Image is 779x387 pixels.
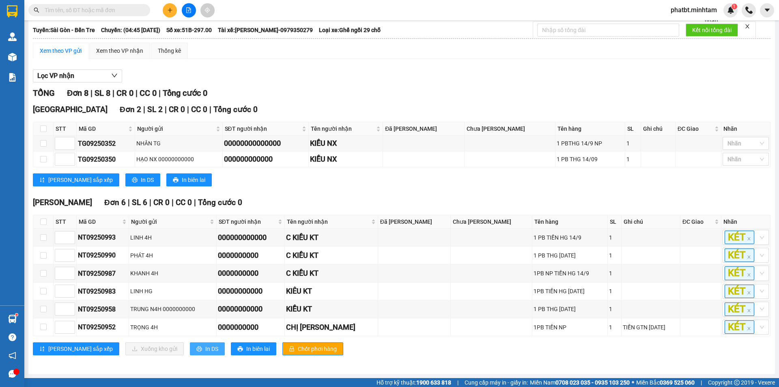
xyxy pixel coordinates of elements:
[116,88,133,98] span: CR 0
[33,105,108,114] span: [GEOGRAPHIC_DATA]
[194,198,196,207] span: |
[128,198,130,207] span: |
[158,46,181,55] div: Thống kê
[77,151,135,167] td: TG09250350
[167,7,173,13] span: plus
[78,138,133,149] div: TG09250352
[130,305,215,313] div: TRUNG N4H 0000000000
[534,233,606,242] div: 1 PB TIỀN HG 14/9
[608,215,622,229] th: SL
[285,318,378,336] td: CHỊ KIỀU NX
[218,232,283,243] div: 000000000000
[747,326,751,331] span: close
[660,379,695,386] strong: 0369 525 060
[285,246,378,264] td: C KIỀU KT
[217,246,285,264] td: 0000000000
[457,378,458,387] span: |
[33,27,95,33] b: Tuyến: Sài Gòn - Bến Tre
[125,342,184,355] button: downloadXuống kho gửi
[96,46,143,55] div: Xem theo VP nhận
[609,287,620,296] div: 1
[45,6,140,15] input: Tìm tên, số ĐT hoặc mã đơn
[172,198,174,207] span: |
[725,266,754,280] span: KÉT
[78,322,127,332] div: NT09250952
[725,231,754,244] span: KÉT
[626,139,639,148] div: 1
[77,246,129,264] td: NT09250990
[217,229,285,246] td: 000000000000
[623,323,679,332] div: TIỀN GTN [DATE]
[163,3,177,17] button: plus
[223,136,309,151] td: 00000000000000
[282,342,343,355] button: lockChốt phơi hàng
[218,26,313,35] span: Tài xế: [PERSON_NAME]-0979350279
[557,155,624,164] div: 1 PB THG 14/09
[101,26,160,35] span: Chuyến: (04:45 [DATE])
[125,173,160,186] button: printerIn DS
[182,175,205,184] span: In biên lai
[130,233,215,242] div: LINH 4H
[77,318,129,336] td: NT09250952
[137,124,214,133] span: Người gửi
[246,344,270,353] span: In biên lai
[8,32,17,41] img: warehouse-icon
[37,71,74,81] span: Lọc VP nhận
[734,380,740,385] span: copyright
[310,154,381,165] div: KIỀU NX
[95,88,110,98] span: SL 8
[701,378,702,387] span: |
[286,250,377,261] div: C KIỀU KT
[34,7,39,13] span: search
[33,198,92,207] span: [PERSON_NAME]
[9,370,16,378] span: message
[555,379,630,386] strong: 0708 023 035 - 0935 103 250
[218,303,283,315] div: 00000000000
[217,283,285,301] td: 00000000000
[609,305,620,313] div: 1
[176,198,192,207] span: CC 0
[90,88,93,98] span: |
[636,378,695,387] span: Miền Bắc
[131,217,208,226] span: Người gửi
[231,342,276,355] button: printerIn biên lai
[78,250,127,260] div: NT09250990
[451,215,532,229] th: Chưa [PERSON_NAME]
[8,73,17,82] img: solution-icon
[78,286,127,296] div: NT09250983
[136,88,138,98] span: |
[77,283,129,301] td: NT09250983
[745,6,753,14] img: phone-icon
[686,24,738,37] button: Kết nối tổng đài
[725,285,754,298] span: KÉT
[205,344,218,353] span: In DS
[130,323,215,332] div: TRỌNG 4H
[163,88,207,98] span: Tổng cước 0
[217,301,285,318] td: 00000000000
[130,251,215,260] div: PHÁT 4H
[537,24,679,37] input: Nhập số tổng đài
[285,229,378,246] td: C KIỀU KT
[15,313,18,316] sup: 1
[625,122,641,136] th: SL
[136,139,221,148] div: NHÂN TG
[140,88,157,98] span: CC 0
[641,122,676,136] th: Ghi chú
[286,285,377,297] div: KIÊU KT
[39,177,45,184] span: sort-ascending
[217,318,285,336] td: 0000000000
[9,352,16,359] span: notification
[191,105,207,114] span: CC 0
[218,322,283,333] div: 0000000000
[79,217,121,226] span: Mã GD
[225,124,300,133] span: SĐT người nhận
[609,323,620,332] div: 1
[530,378,630,387] span: Miền Nam
[48,344,113,353] span: [PERSON_NAME] sắp xếp
[319,26,381,35] span: Loại xe: Ghế ngồi 29 chỗ
[159,88,161,98] span: |
[48,175,113,184] span: [PERSON_NAME] sắp xếp
[311,124,374,133] span: Tên người nhận
[78,304,127,314] div: NT09250958
[287,217,370,226] span: Tên người nhận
